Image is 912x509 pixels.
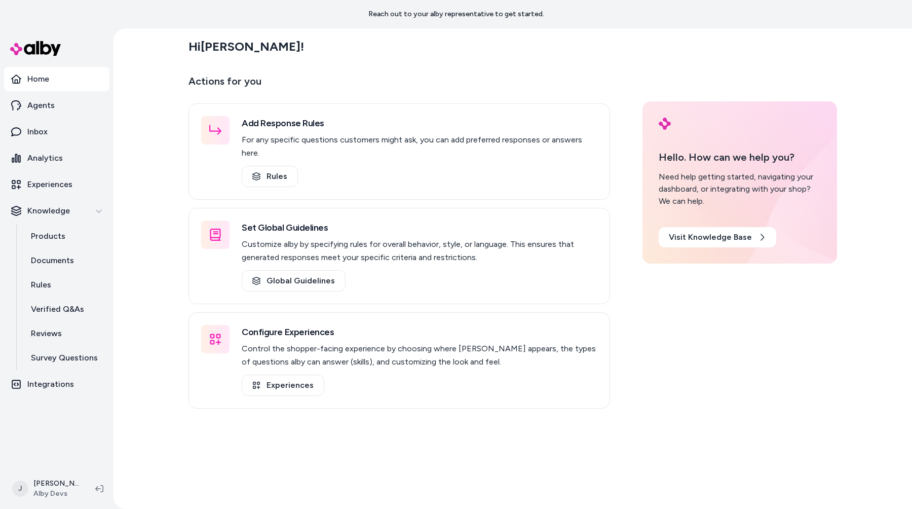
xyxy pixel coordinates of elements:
a: Integrations [4,372,109,396]
p: Analytics [27,152,63,164]
h2: Hi [PERSON_NAME] ! [188,39,304,54]
p: Actions for you [188,73,610,97]
p: Survey Questions [31,352,98,364]
p: Integrations [27,378,74,390]
p: Documents [31,254,74,267]
img: alby Logo [659,118,671,130]
a: Products [21,224,109,248]
a: Rules [242,166,298,187]
p: Control the shopper-facing experience by choosing where [PERSON_NAME] appears, the types of quest... [242,342,597,369]
p: Rules [31,279,51,291]
p: Customize alby by specifying rules for overall behavior, style, or language. This ensures that ge... [242,238,597,264]
p: Agents [27,99,55,112]
p: Home [27,73,49,85]
p: Verified Q&As [31,303,84,315]
p: [PERSON_NAME] [33,479,79,489]
span: Alby Devs [33,489,79,499]
p: Products [31,230,65,242]
h3: Set Global Guidelines [242,221,597,235]
a: Verified Q&As [21,297,109,321]
a: Experiences [242,375,324,396]
p: Reviews [31,328,62,340]
a: Analytics [4,146,109,170]
p: Reach out to your alby representative to get started. [368,9,544,19]
div: Need help getting started, navigating your dashboard, or integrating with your shop? We can help. [659,171,821,207]
a: Agents [4,93,109,118]
p: Experiences [27,178,72,191]
p: For any specific questions customers might ask, you can add preferred responses or answers here. [242,133,597,160]
img: alby Logo [10,41,61,56]
a: Documents [21,248,109,273]
button: Knowledge [4,199,109,223]
a: Global Guidelines [242,270,346,292]
button: J[PERSON_NAME]Alby Devs [6,472,87,505]
a: Home [4,67,109,91]
p: Hello. How can we help you? [659,150,821,165]
a: Visit Knowledge Base [659,227,776,247]
p: Inbox [27,126,48,138]
a: Experiences [4,172,109,197]
a: Rules [21,273,109,297]
a: Survey Questions [21,346,109,370]
a: Reviews [21,321,109,346]
span: J [12,481,28,497]
p: Knowledge [27,205,70,217]
a: Inbox [4,120,109,144]
h3: Add Response Rules [242,116,597,130]
h3: Configure Experiences [242,325,597,339]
